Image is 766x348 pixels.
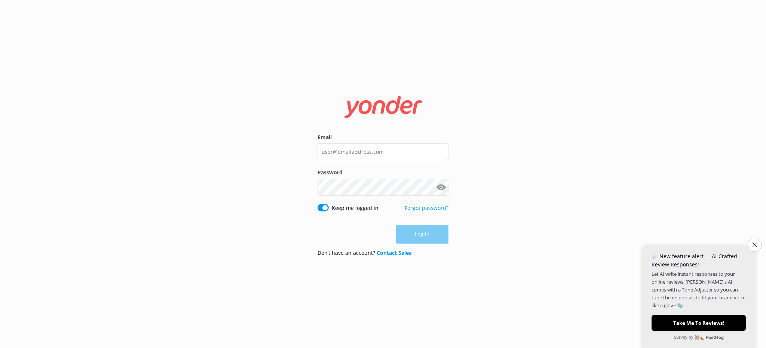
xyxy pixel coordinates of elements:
label: Email [318,133,448,141]
label: Keep me logged in [332,204,379,212]
button: Show password [433,180,448,195]
input: user@emailaddress.com [318,143,448,160]
p: Don’t have an account? [318,249,411,257]
a: Contact Sales [377,249,411,256]
a: Forgot password? [405,204,448,211]
label: Password [318,168,448,177]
